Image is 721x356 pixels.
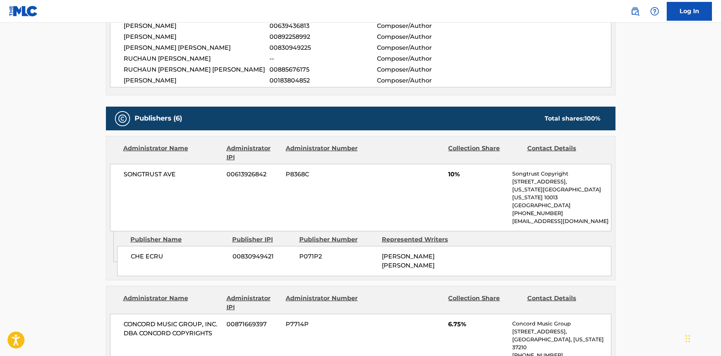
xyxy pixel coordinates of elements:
[377,54,475,63] span: Composer/Author
[647,4,662,19] div: Help
[377,43,475,52] span: Composer/Author
[227,144,280,162] div: Administrator IPI
[124,54,270,63] span: RUCHAUN [PERSON_NAME]
[545,114,600,123] div: Total shares:
[124,21,270,31] span: [PERSON_NAME]
[512,209,611,217] p: [PHONE_NUMBER]
[512,202,611,209] p: [GEOGRAPHIC_DATA]
[377,21,475,31] span: Composer/Author
[382,253,435,269] span: [PERSON_NAME] [PERSON_NAME]
[227,294,280,312] div: Administrator IPI
[527,144,600,162] div: Contact Details
[683,320,721,356] iframe: Chat Widget
[130,235,227,244] div: Publisher Name
[118,114,127,123] img: Publishers
[124,32,270,41] span: [PERSON_NAME]
[512,320,611,328] p: Concord Music Group
[269,43,377,52] span: 00830949225
[377,32,475,41] span: Composer/Author
[232,235,294,244] div: Publisher IPI
[227,320,280,329] span: 00871669397
[512,186,611,202] p: [US_STATE][GEOGRAPHIC_DATA][US_STATE] 10013
[286,170,359,179] span: P8368C
[269,76,377,85] span: 00183804852
[667,2,712,21] a: Log In
[650,7,659,16] img: help
[299,235,376,244] div: Publisher Number
[269,65,377,74] span: 00885676175
[233,252,294,261] span: 00830949421
[527,294,600,312] div: Contact Details
[123,144,221,162] div: Administrator Name
[512,178,611,186] p: [STREET_ADDRESS],
[269,32,377,41] span: 00892258992
[686,327,690,350] div: Drag
[124,65,270,74] span: RUCHAUN [PERSON_NAME] [PERSON_NAME]
[448,294,521,312] div: Collection Share
[124,170,221,179] span: SONGTRUST AVE
[512,217,611,225] p: [EMAIL_ADDRESS][DOMAIN_NAME]
[382,235,459,244] div: Represented Writers
[448,320,507,329] span: 6.75%
[299,252,376,261] span: P071P2
[135,114,182,123] h5: Publishers (6)
[286,294,359,312] div: Administrator Number
[628,4,643,19] a: Public Search
[512,328,611,336] p: [STREET_ADDRESS],
[377,65,475,74] span: Composer/Author
[269,54,377,63] span: --
[286,320,359,329] span: P7714P
[269,21,377,31] span: 00639436813
[448,144,521,162] div: Collection Share
[124,320,221,338] span: CONCORD MUSIC GROUP, INC. DBA CONCORD COPYRIGHTS
[131,252,227,261] span: CHE ECRU
[286,144,359,162] div: Administrator Number
[448,170,507,179] span: 10%
[227,170,280,179] span: 00613926842
[377,76,475,85] span: Composer/Author
[9,6,38,17] img: MLC Logo
[123,294,221,312] div: Administrator Name
[512,336,611,351] p: [GEOGRAPHIC_DATA], [US_STATE] 37210
[124,76,270,85] span: [PERSON_NAME]
[512,170,611,178] p: Songtrust Copyright
[585,115,600,122] span: 100 %
[124,43,270,52] span: [PERSON_NAME] [PERSON_NAME]
[631,7,640,16] img: search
